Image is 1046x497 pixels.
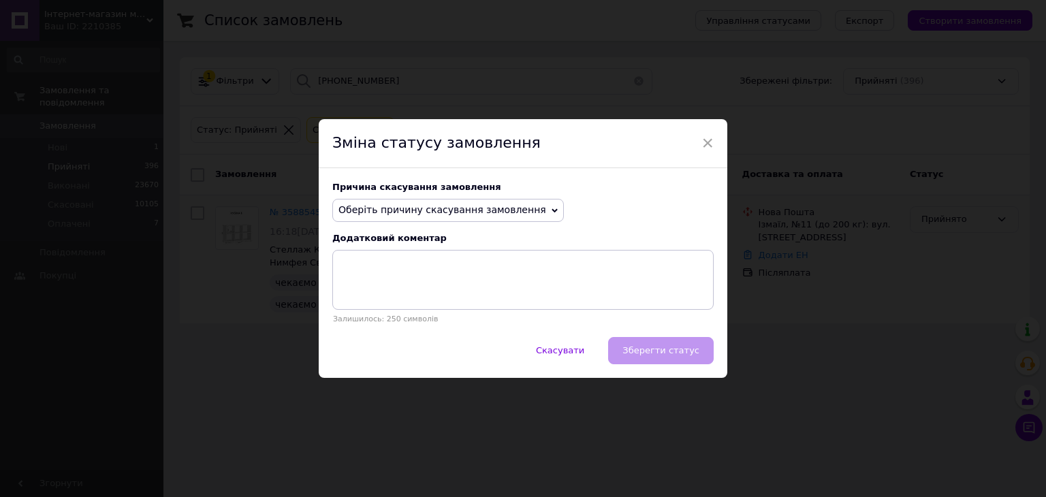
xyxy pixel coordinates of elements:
p: Залишилось: 250 символів [332,315,714,323]
span: × [701,131,714,155]
div: Причина скасування замовлення [332,182,714,192]
div: Додатковий коментар [332,233,714,243]
div: Зміна статусу замовлення [319,119,727,168]
span: Оберіть причину скасування замовлення [338,204,546,215]
span: Скасувати [536,345,584,355]
button: Скасувати [522,337,599,364]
